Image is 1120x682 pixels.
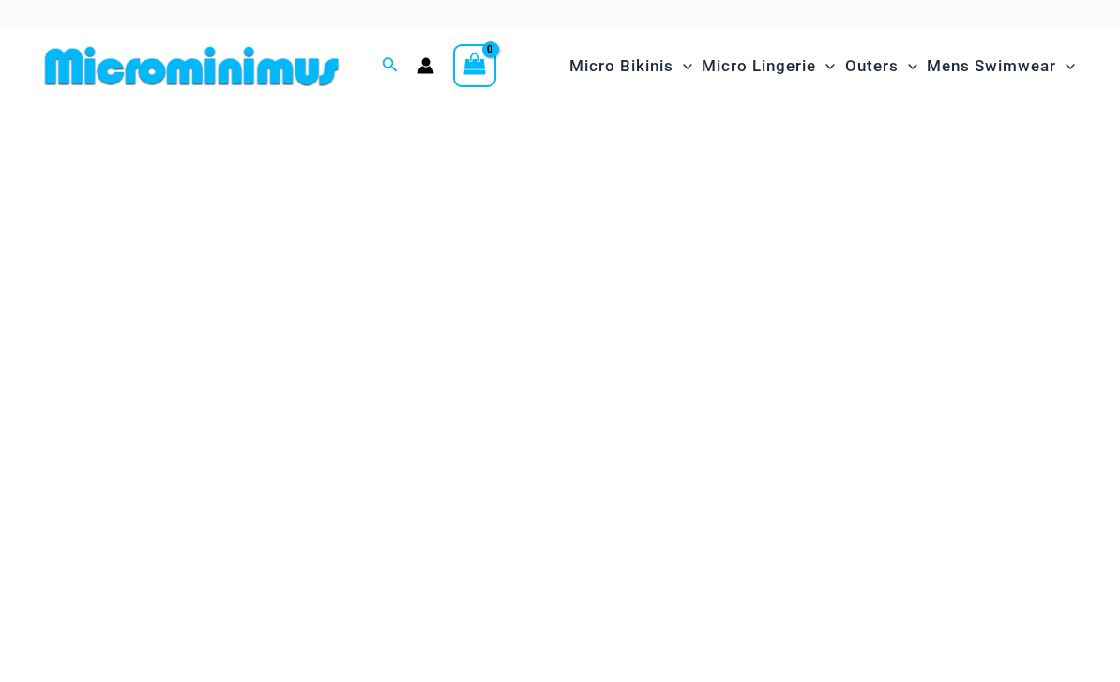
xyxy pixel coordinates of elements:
a: View Shopping Cart, empty [453,44,496,87]
a: Micro BikinisMenu ToggleMenu Toggle [565,38,697,95]
span: Micro Bikinis [569,42,674,90]
span: Menu Toggle [674,42,692,90]
a: Micro LingerieMenu ToggleMenu Toggle [697,38,840,95]
span: Micro Lingerie [702,42,816,90]
a: Mens SwimwearMenu ToggleMenu Toggle [922,38,1080,95]
span: Menu Toggle [816,42,835,90]
a: Account icon link [417,57,434,74]
span: Menu Toggle [899,42,917,90]
span: Menu Toggle [1056,42,1075,90]
span: Mens Swimwear [927,42,1056,90]
a: Search icon link [382,54,399,78]
span: Outers [845,42,899,90]
a: OutersMenu ToggleMenu Toggle [840,38,922,95]
nav: Site Navigation [562,35,1082,98]
img: MM SHOP LOGO FLAT [38,45,346,87]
